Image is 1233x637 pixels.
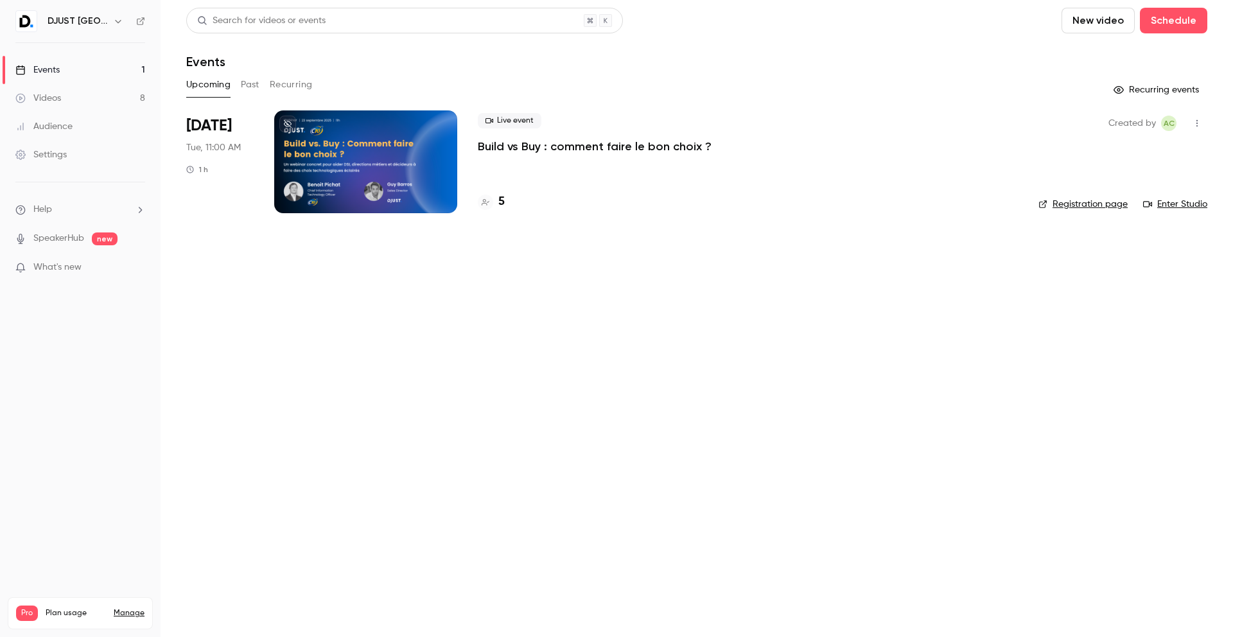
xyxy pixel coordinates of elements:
[15,64,60,76] div: Events
[1062,8,1135,33] button: New video
[46,608,106,618] span: Plan usage
[114,608,144,618] a: Manage
[197,14,326,28] div: Search for videos or events
[15,148,67,161] div: Settings
[1038,198,1128,211] a: Registration page
[498,193,505,211] h4: 5
[186,54,225,69] h1: Events
[1140,8,1207,33] button: Schedule
[16,606,38,621] span: Pro
[478,139,712,154] a: Build vs Buy : comment faire le bon choix ?
[33,261,82,274] span: What's new
[241,74,259,95] button: Past
[1161,116,1176,131] span: Aubéry Chauvin
[15,92,61,105] div: Videos
[1143,198,1207,211] a: Enter Studio
[186,141,241,154] span: Tue, 11:00 AM
[478,193,505,211] a: 5
[270,74,313,95] button: Recurring
[15,203,145,216] li: help-dropdown-opener
[186,74,231,95] button: Upcoming
[130,262,145,274] iframe: Noticeable Trigger
[478,113,541,128] span: Live event
[1108,116,1156,131] span: Created by
[92,232,118,245] span: new
[1108,80,1207,100] button: Recurring events
[186,116,232,136] span: [DATE]
[186,164,208,175] div: 1 h
[16,11,37,31] img: DJUST France
[33,232,84,245] a: SpeakerHub
[48,15,108,28] h6: DJUST [GEOGRAPHIC_DATA]
[186,110,254,213] div: Sep 23 Tue, 11:00 AM (Europe/Paris)
[1164,116,1175,131] span: AC
[15,120,73,133] div: Audience
[33,203,52,216] span: Help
